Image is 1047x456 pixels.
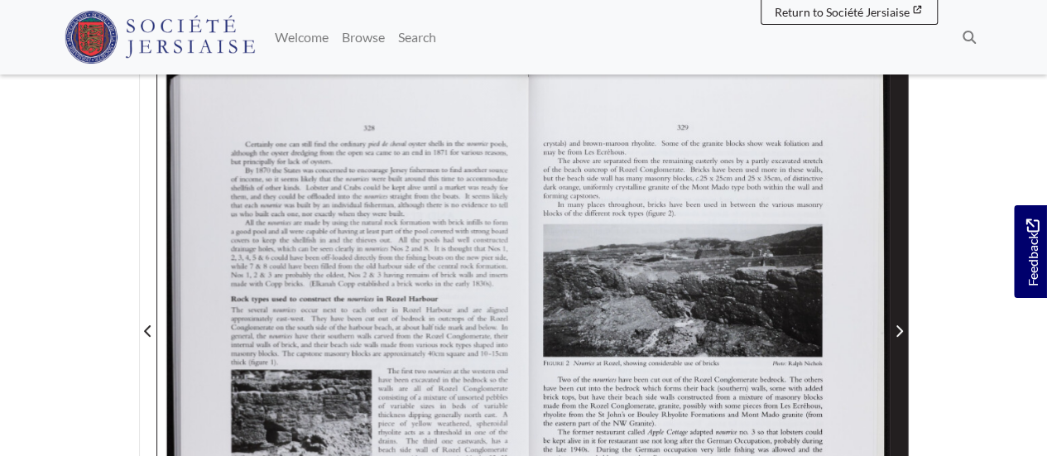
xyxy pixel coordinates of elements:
a: Browse [335,21,391,54]
a: Welcome [268,21,335,54]
img: Société Jersiaise [65,11,256,64]
a: Search [391,21,443,54]
span: Feedback [1022,218,1042,286]
a: Would you like to provide feedback? [1014,205,1047,298]
span: Return to Société Jersiaise [775,5,910,19]
a: Société Jersiaise logo [65,7,256,68]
